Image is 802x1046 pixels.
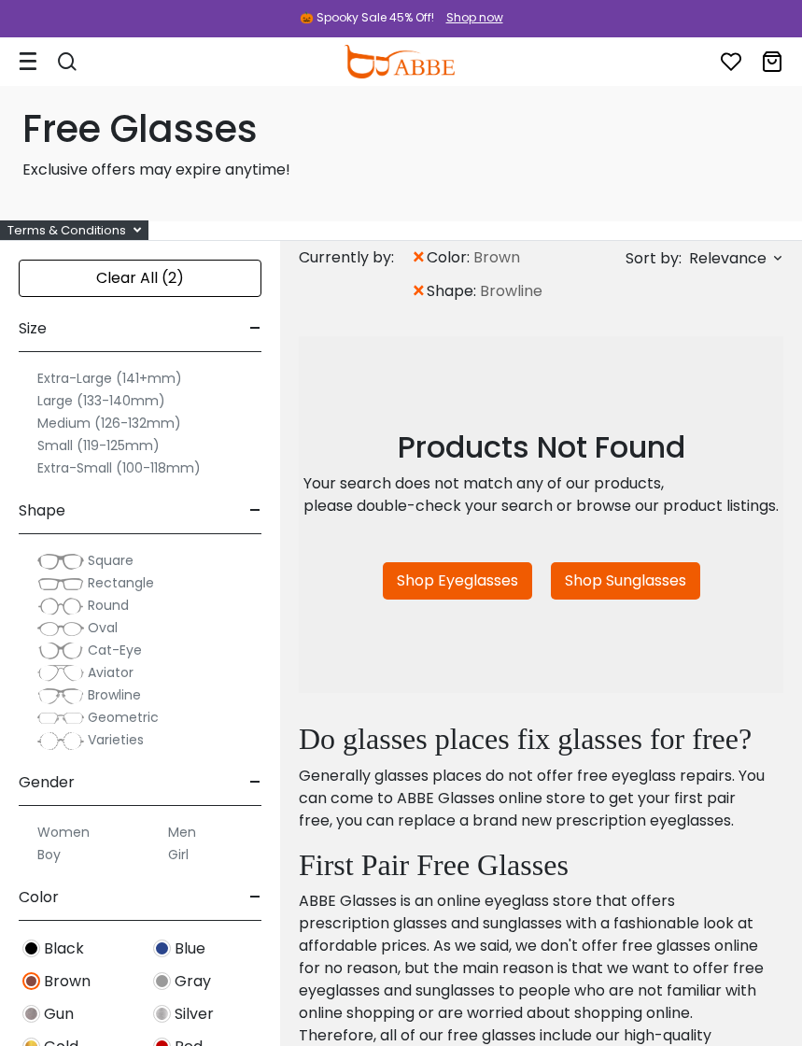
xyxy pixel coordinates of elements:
[22,1005,40,1023] img: Gun
[175,1003,214,1025] span: Silver
[303,430,779,465] h2: Products Not Found
[37,389,165,412] label: Large (133-140mm)
[411,275,427,308] span: ×
[88,663,134,682] span: Aviator
[88,641,142,659] span: Cat-Eye
[37,412,181,434] label: Medium (126-132mm)
[480,280,542,303] span: Browline
[19,488,65,533] span: Shape
[44,938,84,960] span: Black
[37,619,84,638] img: Oval.png
[168,821,196,843] label: Men
[427,247,473,269] span: color:
[689,242,767,276] span: Relevance
[299,847,765,883] h2: First Pair Free Glasses
[383,562,532,600] a: Shop Eyeglasses
[249,875,261,920] span: -
[168,843,189,866] label: Girl
[19,306,47,351] span: Size
[44,970,91,993] span: Brown
[37,457,201,479] label: Extra-Small (100-118mm)
[249,488,261,533] span: -
[626,247,682,269] span: Sort by:
[19,760,75,805] span: Gender
[427,280,480,303] span: shape:
[22,159,780,181] p: Exclusive offers may expire anytime!
[153,972,171,990] img: Gray
[299,241,411,275] div: Currently by:
[37,709,84,728] img: Geometric.png
[303,473,779,495] div: Your search does not match any of our products,
[344,45,454,78] img: abbeglasses.com
[19,875,59,920] span: Color
[37,843,61,866] label: Boy
[37,686,84,705] img: Browline.png
[22,106,780,151] h1: Free Glasses
[153,940,171,957] img: Blue
[437,9,503,25] a: Shop now
[88,573,154,592] span: Rectangle
[551,562,700,600] a: Shop Sunglasses
[37,642,84,660] img: Cat-Eye.png
[37,552,84,571] img: Square.png
[175,970,211,993] span: Gray
[44,1003,74,1025] span: Gun
[19,260,261,297] div: Clear All (2)
[299,721,765,756] h2: Do glasses places fix glasses for free?
[249,760,261,805] span: -
[88,730,144,749] span: Varieties
[473,247,520,269] span: Brown
[88,686,141,704] span: Browline
[37,821,90,843] label: Women
[303,495,779,517] div: please double-check your search or browse our product listings.
[175,938,205,960] span: Blue
[153,1005,171,1023] img: Silver
[22,972,40,990] img: Brown
[88,708,159,727] span: Geometric
[411,241,427,275] span: ×
[37,731,84,751] img: Varieties.png
[37,574,84,593] img: Rectangle.png
[88,618,118,637] span: Oval
[88,551,134,570] span: Square
[37,367,182,389] label: Extra-Large (141+mm)
[22,940,40,957] img: Black
[88,596,129,615] span: Round
[299,765,765,832] p: Generally glasses places do not offer free eyeglass repairs. You can come to ABBE Glasses online ...
[37,664,84,683] img: Aviator.png
[37,434,160,457] label: Small (119-125mm)
[37,597,84,615] img: Round.png
[446,9,503,26] div: Shop now
[249,306,261,351] span: -
[300,9,434,26] div: 🎃 Spooky Sale 45% Off!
